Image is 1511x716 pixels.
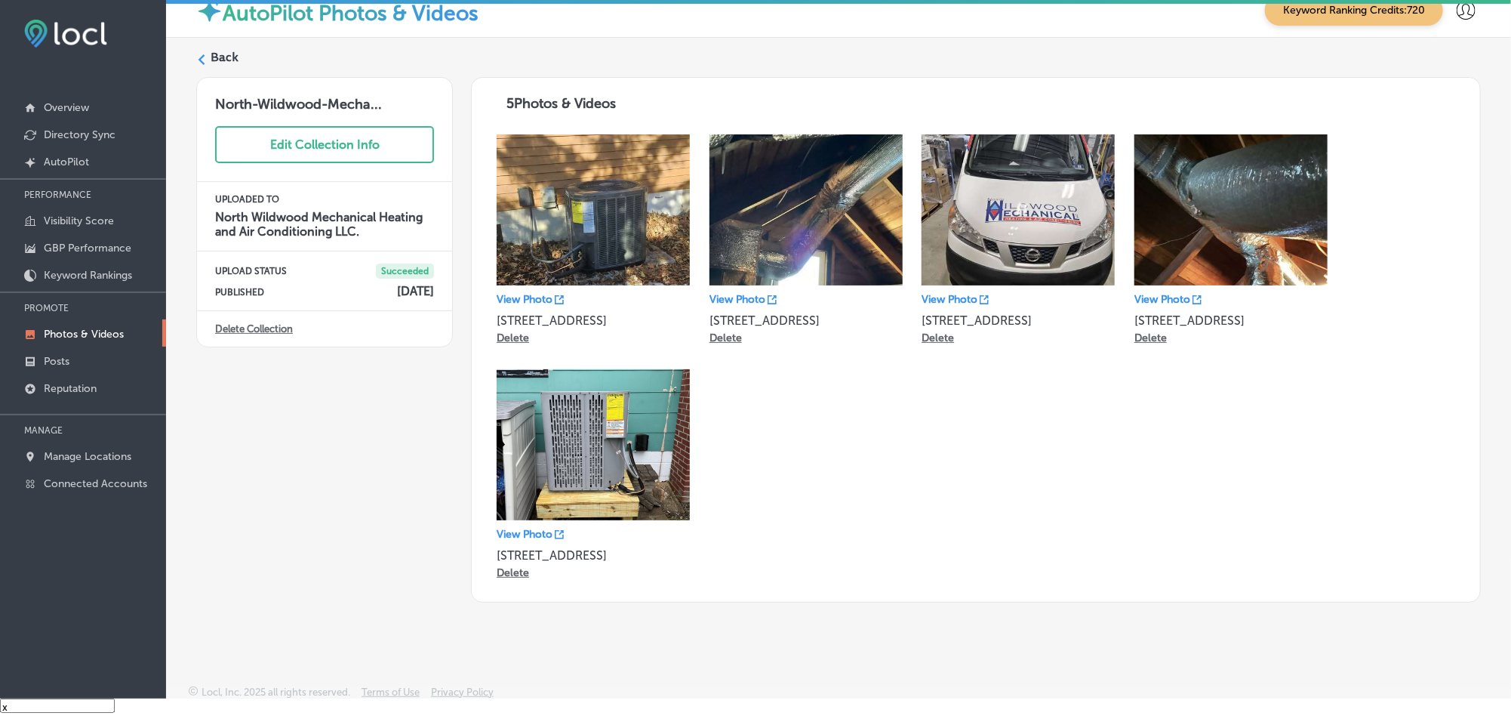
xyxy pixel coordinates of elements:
[44,328,124,341] p: Photos & Videos
[44,450,131,463] p: Manage Locations
[1134,293,1190,306] p: View Photo
[362,687,420,705] a: Terms of Use
[431,687,494,705] a: Privacy Policy
[922,332,954,344] p: Delete
[1134,134,1328,285] img: Collection thumbnail
[397,284,434,298] h4: [DATE]
[497,134,690,285] img: Collection thumbnail
[497,332,529,344] p: Delete
[709,134,903,285] img: Collection thumbnail
[376,264,434,279] span: Succeeded
[709,332,742,344] p: Delete
[215,266,287,276] p: UPLOAD STATUS
[709,293,777,306] a: View Photo
[44,101,89,114] p: Overview
[44,355,69,368] p: Posts
[497,369,690,520] img: Collection thumbnail
[211,49,238,66] label: Back
[215,323,293,335] a: Delete Collection
[922,293,977,306] p: View Photo
[44,214,114,227] p: Visibility Score
[1134,332,1167,344] p: Delete
[506,95,616,112] span: 5 Photos & Videos
[497,528,552,541] p: View Photo
[922,134,1115,285] img: Collection thumbnail
[1134,293,1202,306] a: View Photo
[709,293,765,306] p: View Photo
[44,128,115,141] p: Directory Sync
[497,293,552,306] p: View Photo
[922,293,989,306] a: View Photo
[44,242,131,255] p: GBP Performance
[202,687,350,698] p: Locl, Inc. 2025 all rights reserved.
[44,269,132,282] p: Keyword Rankings
[497,566,529,579] p: Delete
[44,477,147,490] p: Connected Accounts
[1134,313,1328,328] p: [STREET_ADDRESS]
[922,313,1115,328] p: [STREET_ADDRESS]
[497,528,564,541] a: View Photo
[709,313,903,328] p: [STREET_ADDRESS]
[197,78,452,113] h3: North-Wildwood-Mecha...
[497,293,564,306] a: View Photo
[223,1,479,26] label: AutoPilot Photos & Videos
[44,382,97,395] p: Reputation
[497,313,690,328] p: [STREET_ADDRESS]
[215,126,434,163] button: Edit Collection Info
[215,287,264,298] p: PUBLISHED
[215,194,434,205] p: UPLOADED TO
[497,548,690,563] p: [STREET_ADDRESS]
[24,20,107,48] img: fda3e92497d09a02dc62c9cd864e3231.png
[215,210,434,239] h4: North Wildwood Mechanical Heating and Air Conditioning LLC.
[44,156,89,168] p: AutoPilot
